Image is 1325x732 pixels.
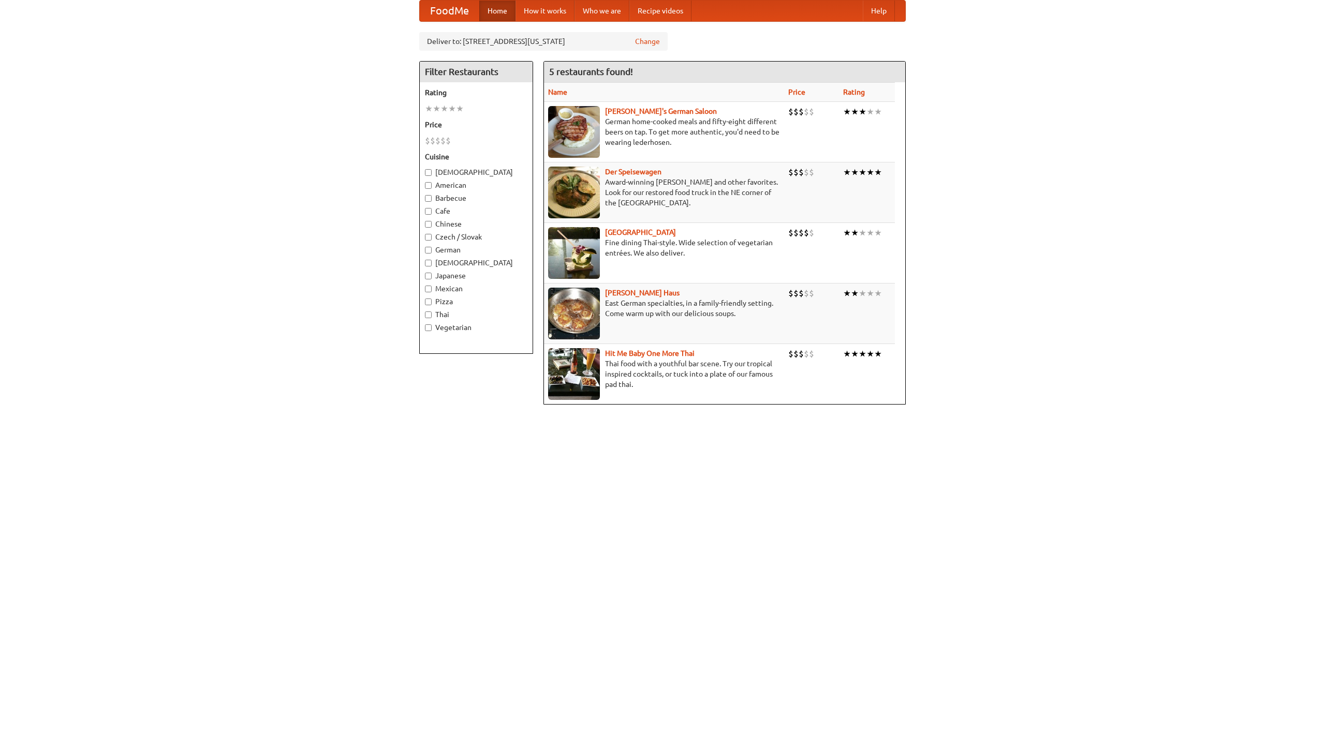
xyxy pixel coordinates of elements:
a: Rating [843,88,865,96]
li: ★ [859,288,866,299]
a: Home [479,1,516,21]
h5: Cuisine [425,152,527,162]
li: $ [809,348,814,360]
li: ★ [859,227,866,238]
a: Price [788,88,805,96]
li: $ [788,288,793,299]
b: Der Speisewagen [605,168,661,176]
li: ★ [866,167,874,178]
ng-pluralize: 5 restaurants found! [549,67,633,77]
li: $ [440,135,446,146]
li: ★ [874,106,882,117]
input: German [425,247,432,253]
li: $ [804,348,809,360]
li: $ [788,106,793,117]
p: Thai food with a youthful bar scene. Try our tropical inspired cocktails, or tuck into a plate of... [548,358,780,390]
input: Thai [425,311,432,318]
li: ★ [874,227,882,238]
li: $ [793,227,799,238]
a: Name [548,88,567,96]
li: $ [799,348,804,360]
a: How it works [516,1,575,21]
li: $ [793,167,799,178]
li: ★ [851,227,859,238]
li: $ [788,167,793,178]
li: ★ [843,348,851,360]
li: ★ [433,103,440,114]
li: ★ [874,167,882,178]
li: $ [809,227,814,238]
li: $ [809,106,814,117]
li: $ [425,135,430,146]
div: Deliver to: [STREET_ADDRESS][US_STATE] [419,32,668,51]
li: $ [793,288,799,299]
a: FoodMe [420,1,479,21]
li: ★ [425,103,433,114]
li: $ [809,167,814,178]
label: Barbecue [425,193,527,203]
input: Chinese [425,221,432,228]
input: [DEMOGRAPHIC_DATA] [425,260,432,266]
input: Cafe [425,208,432,215]
li: $ [799,106,804,117]
li: ★ [843,167,851,178]
li: ★ [448,103,456,114]
li: $ [799,167,804,178]
label: American [425,180,527,190]
li: ★ [851,288,859,299]
b: [GEOGRAPHIC_DATA] [605,228,676,236]
li: $ [793,106,799,117]
li: ★ [851,167,859,178]
li: $ [793,348,799,360]
input: Barbecue [425,195,432,202]
img: kohlhaus.jpg [548,288,600,339]
li: $ [809,288,814,299]
li: ★ [874,288,882,299]
li: $ [804,288,809,299]
p: German home-cooked meals and fifty-eight different beers on tap. To get more authentic, you'd nee... [548,116,780,147]
h4: Filter Restaurants [420,62,533,82]
p: Fine dining Thai-style. Wide selection of vegetarian entrées. We also deliver. [548,237,780,258]
img: esthers.jpg [548,106,600,158]
img: satay.jpg [548,227,600,279]
a: [PERSON_NAME] Haus [605,289,680,297]
img: babythai.jpg [548,348,600,400]
label: Czech / Slovak [425,232,527,242]
label: [DEMOGRAPHIC_DATA] [425,258,527,268]
label: Chinese [425,219,527,229]
input: Czech / Slovak [425,234,432,241]
label: Cafe [425,206,527,216]
p: Award-winning [PERSON_NAME] and other favorites. Look for our restored food truck in the NE corne... [548,177,780,208]
label: Japanese [425,271,527,281]
li: ★ [843,227,851,238]
a: Hit Me Baby One More Thai [605,349,695,357]
input: American [425,182,432,189]
label: Pizza [425,296,527,307]
h5: Rating [425,87,527,98]
li: $ [430,135,435,146]
li: $ [799,227,804,238]
li: ★ [859,348,866,360]
label: Mexican [425,283,527,294]
li: ★ [851,106,859,117]
li: ★ [843,288,851,299]
li: ★ [866,288,874,299]
li: ★ [866,227,874,238]
a: Recipe videos [629,1,691,21]
li: ★ [874,348,882,360]
input: [DEMOGRAPHIC_DATA] [425,169,432,176]
label: German [425,245,527,255]
input: Vegetarian [425,324,432,331]
li: ★ [859,106,866,117]
li: ★ [843,106,851,117]
input: Mexican [425,286,432,292]
p: East German specialties, in a family-friendly setting. Come warm up with our delicious soups. [548,298,780,319]
li: ★ [456,103,464,114]
li: $ [804,106,809,117]
li: $ [804,167,809,178]
h5: Price [425,119,527,130]
a: Who we are [575,1,629,21]
a: [PERSON_NAME]'s German Saloon [605,107,717,115]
